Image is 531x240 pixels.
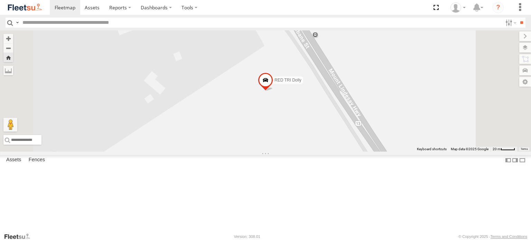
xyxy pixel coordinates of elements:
[519,155,526,165] label: Hide Summary Table
[15,18,20,28] label: Search Query
[3,118,17,132] button: Drag Pegman onto the map to open Street View
[493,147,501,151] span: 20 m
[3,34,13,43] button: Zoom in
[491,147,517,152] button: Map Scale: 20 m per 38 pixels
[458,234,527,239] div: © Copyright 2025 -
[491,234,527,239] a: Terms and Conditions
[448,2,468,13] div: Jay Bennett
[503,18,518,28] label: Search Filter Options
[451,147,488,151] span: Map data ©2025 Google
[417,147,447,152] button: Keyboard shortcuts
[505,155,512,165] label: Dock Summary Table to the Left
[521,148,528,151] a: Terms (opens in new tab)
[512,155,519,165] label: Dock Summary Table to the Right
[25,155,48,165] label: Fences
[4,233,36,240] a: Visit our Website
[3,43,13,53] button: Zoom out
[3,155,25,165] label: Assets
[234,234,260,239] div: Version: 308.01
[3,66,13,75] label: Measure
[519,77,531,87] label: Map Settings
[7,3,43,12] img: fleetsu-logo-horizontal.svg
[274,78,301,83] span: RED TRI Dolly
[3,53,13,62] button: Zoom Home
[493,2,504,13] i: ?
